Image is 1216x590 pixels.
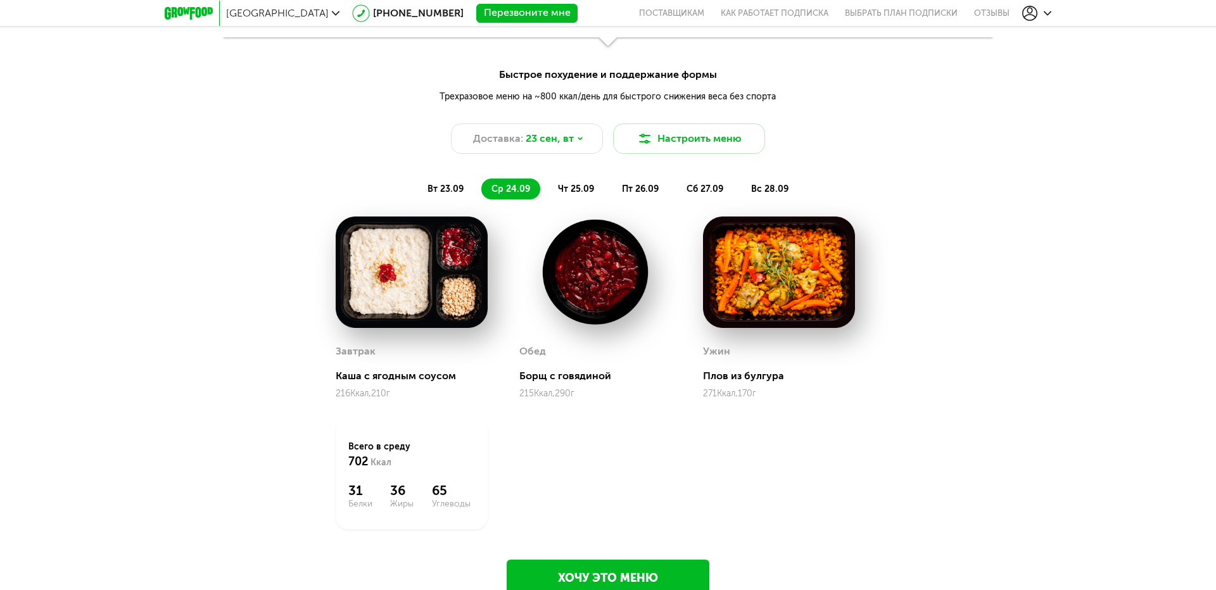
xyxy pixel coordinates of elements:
span: 65 [432,483,474,498]
button: Перезвоните мне [476,4,578,23]
h3: Ужин [703,345,730,357]
span: 23 сен, вт [526,131,574,146]
img: big_jxPlLUqVmo6NnBxm.png [336,217,488,328]
h3: Обед [519,345,546,357]
span: Ккал, [717,388,738,399]
div: Борщ с говядиной [519,370,671,382]
span: ср 24.09 [491,184,530,194]
span: сб 27.09 [687,184,723,194]
div: 216 210 [336,388,488,399]
span: Белки [348,498,390,509]
span: [GEOGRAPHIC_DATA] [226,7,329,19]
span: 31 [348,483,390,498]
span: г [386,388,390,399]
button: Настроить меню [613,123,765,154]
img: shadow-triangle.0b0aa4a.svg [597,37,619,52]
span: г [752,388,756,399]
img: big_I1lyOiYhFpzHXR2H.png [703,217,855,328]
div: Каша с ягодным соусом [336,370,488,382]
div: 215 290 [519,388,671,399]
img: big_0N22yhtAei7Hh1Jh.png [519,217,671,328]
a: [PHONE_NUMBER] [373,7,464,19]
div: Трехразовое меню на ~800 ккал/день для быстрого снижения веса без спорта [231,90,985,103]
span: г [571,388,574,399]
span: Доставка: [473,131,523,146]
span: Жиры [390,498,432,509]
span: вс 28.09 [751,184,788,194]
div: 271 170 [703,388,855,399]
span: Ккал, [534,388,555,399]
span: Ккал, [350,388,371,399]
span: пт 26.09 [622,184,659,194]
span: Углеводы [432,498,474,509]
span: 702 [348,455,368,468]
span: вт 23.09 [427,184,464,194]
div: Плов из булгура [703,370,855,382]
span: 36 [390,483,432,498]
span: чт 25.09 [558,184,594,194]
span: Ккал [370,457,391,468]
div: Всего в среду [348,440,475,470]
h3: Завтрак [336,345,376,357]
